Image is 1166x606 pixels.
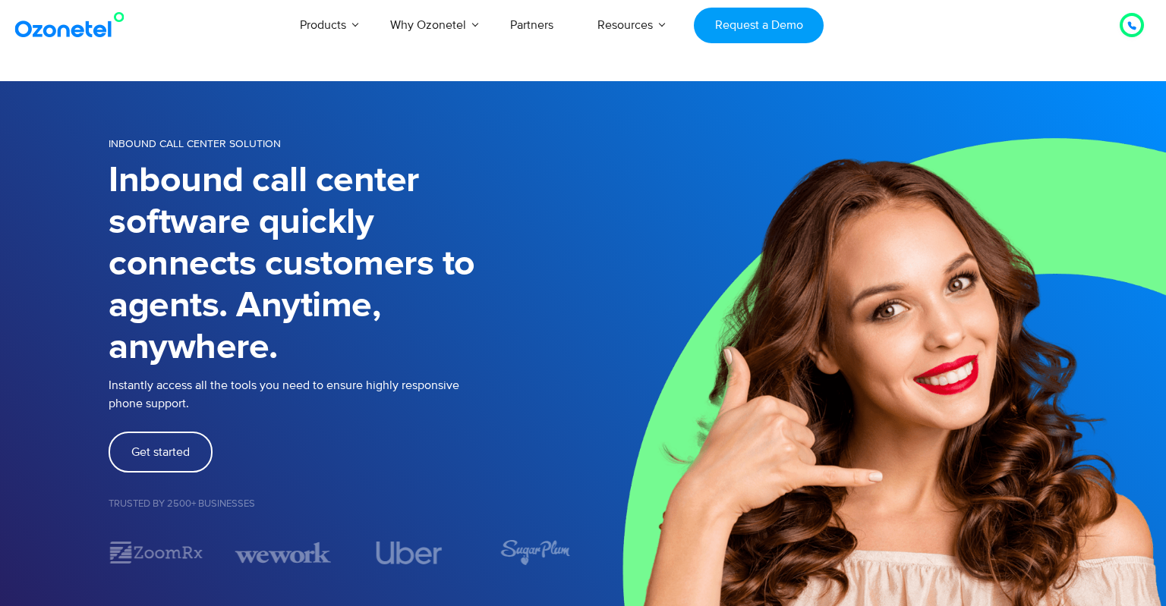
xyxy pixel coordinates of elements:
span: INBOUND CALL CENTER SOLUTION [109,137,281,150]
div: 5 / 7 [487,539,583,566]
a: Get started [109,432,213,473]
p: Instantly access all the tools you need to ensure highly responsive phone support. [109,376,583,413]
div: 4 / 7 [361,542,457,564]
img: sugarplum [499,539,571,566]
span: Get started [131,446,190,458]
img: zoomrx [109,539,204,566]
a: Request a Demo [694,8,824,43]
img: wework [235,539,330,566]
h1: Inbound call center software quickly connects customers to agents. Anytime, anywhere. [109,160,583,369]
div: 3 / 7 [235,539,330,566]
img: uber [376,542,442,564]
div: 2 / 7 [109,539,204,566]
div: Image Carousel [109,539,583,566]
h5: Trusted by 2500+ Businesses [109,499,583,509]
